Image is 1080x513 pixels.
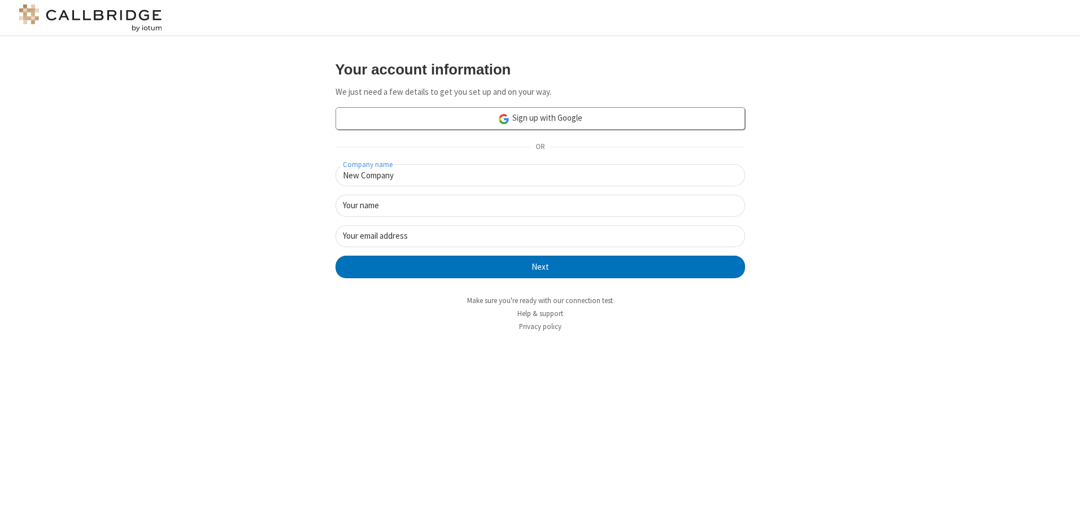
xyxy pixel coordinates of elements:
a: Help & support [517,309,563,318]
button: Next [336,256,745,278]
span: OR [531,139,549,155]
input: Your name [336,195,745,217]
p: We just need a few details to get you set up and on your way. [336,86,745,99]
img: logo@2x.png [17,5,164,32]
input: Your email address [336,225,745,247]
a: Privacy policy [519,322,561,331]
input: Company name [336,164,745,186]
h3: Your account information [336,62,745,77]
a: Sign up with Google [336,107,745,130]
a: Make sure you're ready with our connection test [467,296,613,305]
img: google-icon.png [498,113,510,125]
